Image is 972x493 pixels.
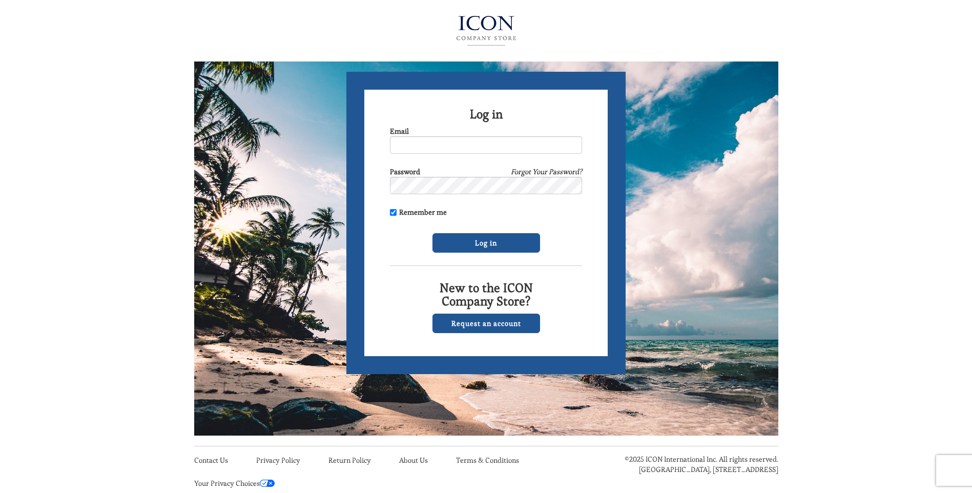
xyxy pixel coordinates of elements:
label: Email [390,126,409,136]
h2: New to the ICON Company Store? [390,281,582,309]
a: Terms & Conditions [456,456,519,465]
a: Contact Us [194,456,228,465]
label: Password [390,167,420,177]
a: About Us [399,456,428,465]
a: Your Privacy Choices [194,479,275,488]
label: Remember me [390,207,447,217]
h2: Log in [390,108,582,121]
p: ©2025 ICON International Inc. All rights reserved. [GEOGRAPHIC_DATA], [STREET_ADDRESS] [594,454,778,475]
input: Log in [432,233,540,253]
input: Remember me [390,209,397,216]
a: Privacy Policy [256,456,300,465]
a: Forgot Your Password? [511,167,582,177]
a: Request an account [432,314,540,333]
a: Return Policy [328,456,371,465]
